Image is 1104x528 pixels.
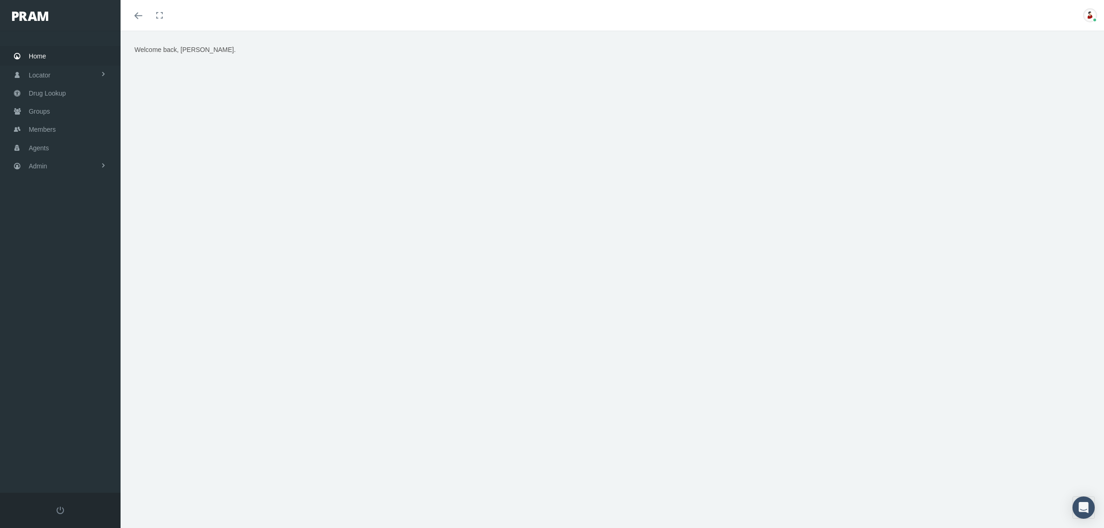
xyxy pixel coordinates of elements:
span: Groups [29,103,50,120]
span: Agents [29,139,49,157]
span: Drug Lookup [29,84,66,102]
span: Admin [29,157,47,175]
img: PRAM_20_x_78.png [12,12,48,21]
span: Members [29,121,56,138]
div: Open Intercom Messenger [1072,496,1095,519]
span: Welcome back, [PERSON_NAME]. [134,46,236,53]
span: Locator [29,66,51,84]
span: Home [29,47,46,65]
img: S_Profile_Picture_701.jpg [1083,8,1097,22]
